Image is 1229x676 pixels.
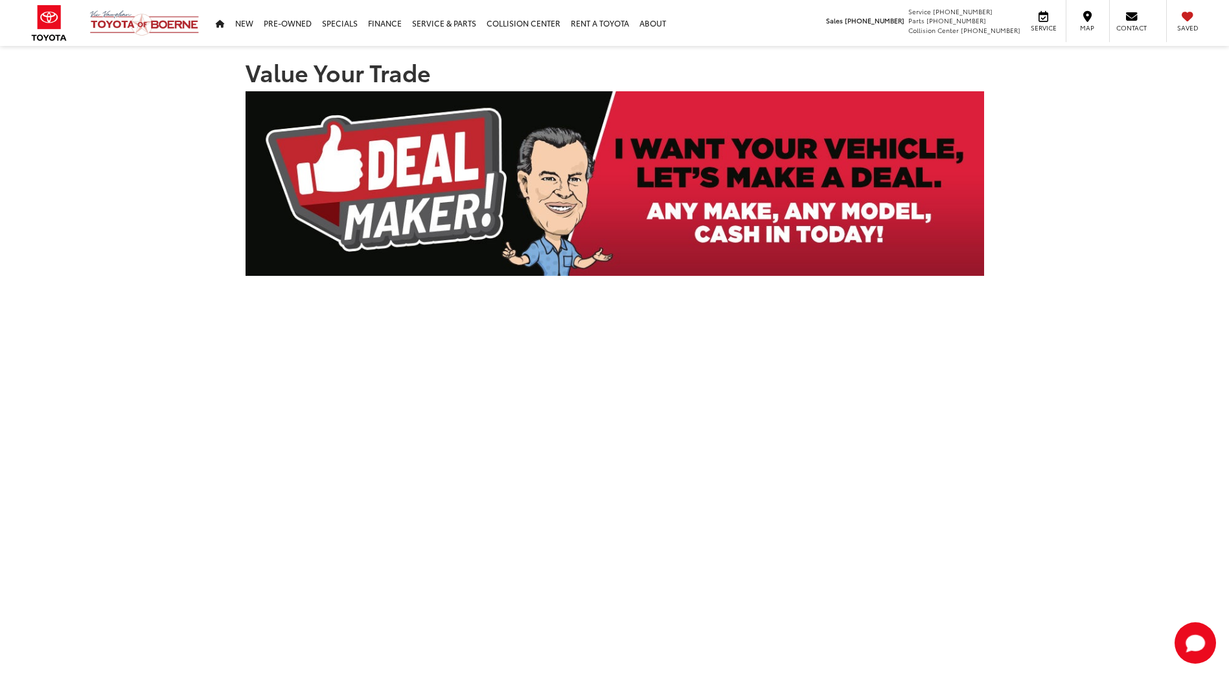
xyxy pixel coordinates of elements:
img: DealMaker [246,91,984,276]
h1: Value Your Trade [246,59,984,85]
span: Contact [1116,23,1147,32]
span: Collision Center [908,25,959,35]
span: Map [1073,23,1101,32]
span: Service [1029,23,1058,32]
svg: Start Chat [1175,622,1216,664]
span: Saved [1173,23,1202,32]
span: Parts [908,16,925,25]
span: [PHONE_NUMBER] [845,16,904,25]
span: Sales [826,16,843,25]
span: Service [908,6,931,16]
button: Toggle Chat Window [1175,622,1216,664]
span: [PHONE_NUMBER] [961,25,1020,35]
img: Vic Vaughan Toyota of Boerne [89,10,200,36]
span: [PHONE_NUMBER] [926,16,986,25]
span: [PHONE_NUMBER] [933,6,993,16]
